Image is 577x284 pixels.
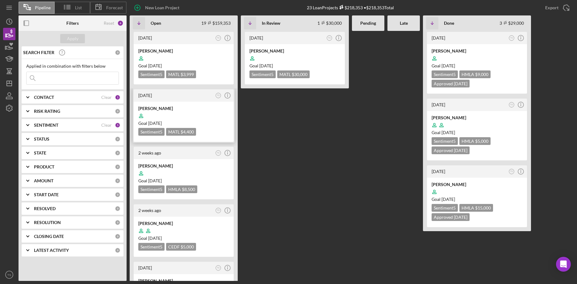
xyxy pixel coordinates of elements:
[432,204,458,212] div: Sentiment 5
[317,20,342,26] div: 1 $30,000
[214,206,223,215] button: TS
[26,64,119,69] div: Applied in combination with filters below
[133,88,235,143] a: [DATE]TS[PERSON_NAME]Goal [DATE]Sentiment5MATL $4,400
[115,220,120,225] div: 0
[444,21,454,26] b: Done
[115,192,120,197] div: 0
[244,31,346,85] a: [DATE]TS[PERSON_NAME]Goal [DATE]Sentiment5MATL $30,000
[201,20,231,26] div: 19 $159,353
[426,98,528,161] a: [DATE]TS[PERSON_NAME]Goal [DATE]Sentiment5HMLA $5,000Approved [DATE]
[66,21,79,26] b: Filters
[67,34,78,43] div: Apply
[432,130,455,135] span: Goal
[115,150,120,156] div: 0
[432,146,470,154] div: Approved [DATE]
[500,20,524,26] div: 3 $29,000
[104,21,114,26] div: Reset
[148,235,162,241] time: 08/16/2025
[217,94,220,96] text: TS
[34,164,54,169] b: PRODUCT
[34,178,53,183] b: AMOUNT
[432,181,522,188] div: [PERSON_NAME]
[432,197,455,202] span: Goal
[400,21,408,26] b: Late
[115,248,120,253] div: 0
[556,257,571,272] div: Open Intercom Messenger
[115,50,120,55] div: 0
[34,248,69,253] b: LATEST ACTIVITY
[138,35,152,40] time: 2025-09-12 19:20
[151,21,161,26] b: Open
[7,273,11,277] text: TS
[217,37,220,39] text: TS
[510,170,513,172] text: TS
[115,136,120,142] div: 0
[181,129,194,134] span: $4,400
[214,264,223,272] button: TS
[60,34,85,43] button: Apply
[115,108,120,114] div: 0
[145,2,179,14] div: New Loan Project
[34,206,56,211] b: RESOLVED
[138,265,152,270] time: 2025-08-27 19:38
[34,192,59,197] b: START DATE
[441,130,455,135] time: 07/05/2025
[214,149,223,157] button: TS
[432,137,458,145] div: Sentiment 5
[166,243,196,251] div: CEDF
[508,101,516,109] button: TS
[545,2,558,14] div: Export
[35,5,51,10] span: Pipeline
[426,31,528,95] a: [DATE]TS[PERSON_NAME]Goal [DATE]Sentiment5HMLA $9,000Approved [DATE]
[292,72,307,77] span: $30,000
[138,48,229,54] div: [PERSON_NAME]
[75,5,82,10] span: List
[23,50,54,55] b: SEARCH FILTER
[133,146,235,200] a: 2 weeks agoTS[PERSON_NAME]Goal [DATE]Sentiment5HMLA $8,500
[101,95,112,100] div: Clear
[217,152,220,154] text: TS
[34,220,61,225] b: RESOLUTION
[426,164,528,228] a: [DATE]TS[PERSON_NAME]Goal [DATE]Sentiment5HMLA $15,000Approved [DATE]
[459,137,491,145] div: HMLA $5,000
[432,169,445,174] time: 2025-06-03 15:25
[249,48,340,54] div: [PERSON_NAME]
[262,21,280,26] b: In Review
[115,178,120,184] div: 0
[510,37,513,39] text: TS
[138,105,229,112] div: [PERSON_NAME]
[325,34,334,42] button: TS
[138,220,229,227] div: [PERSON_NAME]
[115,95,120,100] div: 1
[338,5,363,10] div: $218,353
[101,123,112,128] div: Clear
[432,70,458,78] div: Sentiment 5
[148,63,162,68] time: 10/12/2025
[432,80,470,87] div: Approved [DATE]
[133,203,235,258] a: 2 weeks agoTS[PERSON_NAME]Goal [DATE]Sentiment5CEDF $5,000
[138,185,165,193] div: Sentiment 5
[508,167,516,176] button: TS
[138,128,165,136] div: Sentiment 5
[130,2,186,14] button: New Loan Project
[34,123,58,128] b: SENTIMENT
[259,63,273,68] time: 07/17/2025
[106,5,123,10] span: Forecast
[432,48,522,54] div: [PERSON_NAME]
[138,150,161,155] time: 2025-09-04 19:55
[432,35,445,40] time: 2025-07-31 18:14
[138,243,165,251] div: Sentiment 5
[214,34,223,42] button: TS
[115,234,120,239] div: 0
[441,197,455,202] time: 06/22/2025
[138,70,165,78] div: Sentiment 5
[360,21,376,26] b: Pending
[217,209,220,211] text: TS
[115,164,120,170] div: 0
[539,2,574,14] button: Export
[182,187,195,192] span: $8,500
[34,137,49,142] b: STATUS
[166,70,196,78] div: MATL
[181,244,194,249] span: $5,000
[249,70,276,78] div: Sentiment 5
